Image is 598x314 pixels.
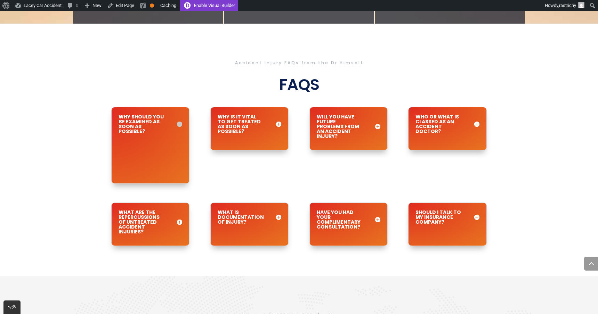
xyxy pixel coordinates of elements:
[19,40,24,46] img: tab_domain_overview_orange.svg
[73,75,525,98] h2: FAQs
[26,41,62,46] div: Domain Overview
[559,3,576,8] span: rastrichy
[73,61,525,65] p: Accident Injury FAQs from the Dr Himself
[218,210,281,224] h5: What is Documentation of Injury?
[317,114,380,139] h5: Will You Have Future Problems from an Accident Injury?
[119,210,182,234] h5: What are the Repercussions of Untreated Accident Injuries?
[19,11,34,17] div: v 4.0.25
[11,11,17,17] img: logo_orange.svg
[119,141,182,176] iframe: YouTube video player
[3,300,21,314] button: [tota11y] Toggle menu
[150,3,154,8] div: OK
[11,18,17,24] img: website_grey.svg
[317,210,380,229] h5: Have You Had Your Complimentary Consultation?
[218,114,281,134] h5: Why is it vital to get treated as soon as possible?
[119,114,182,134] h5: Why Should You Be Examined as Soon as Possible?
[77,41,117,46] div: Keywords by Traffic
[415,114,479,134] h5: Who or What is Classed as an Accident Doctor?
[69,40,75,46] img: tab_keywords_by_traffic_grey.svg
[18,18,76,24] div: Domain: [DOMAIN_NAME]
[415,210,479,224] h5: Should I Talk to My Insurance Company?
